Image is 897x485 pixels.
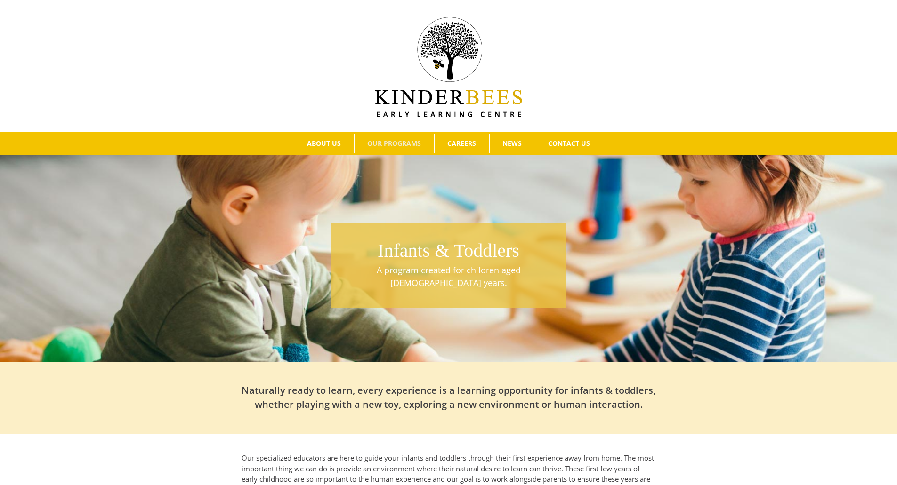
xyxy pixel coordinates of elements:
[14,132,883,155] nav: Main Menu
[548,140,590,147] span: CONTACT US
[435,134,489,153] a: CAREERS
[490,134,535,153] a: NEWS
[502,140,522,147] span: NEWS
[375,17,522,117] img: Kinder Bees Logo
[336,264,562,289] p: A program created for children aged [DEMOGRAPHIC_DATA] years.
[242,383,656,412] h2: Naturally ready to learn, every experience is a learning opportunity for infants & toddlers, whet...
[336,238,562,264] h1: Infants & Toddlers
[294,134,354,153] a: ABOUT US
[447,140,476,147] span: CAREERS
[355,134,434,153] a: OUR PROGRAMS
[367,140,421,147] span: OUR PROGRAMS
[307,140,341,147] span: ABOUT US
[535,134,603,153] a: CONTACT US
